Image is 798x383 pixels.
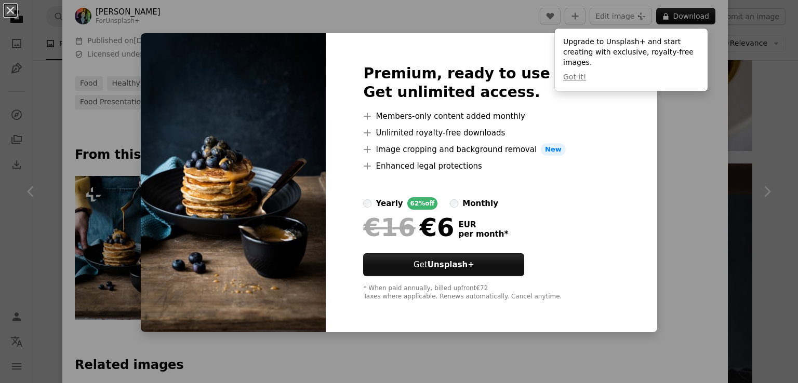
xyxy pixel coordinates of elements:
[141,33,326,332] img: premium_photo-1663858367001-89e5c92d1e0e
[563,72,586,83] button: Got it!
[363,214,454,241] div: €6
[363,214,415,241] span: €16
[428,260,474,269] strong: Unsplash+
[458,229,508,239] span: per month *
[541,143,566,156] span: New
[458,220,508,229] span: EUR
[363,127,619,139] li: Unlimited royalty-free downloads
[376,197,403,210] div: yearly
[450,199,458,208] input: monthly
[363,160,619,172] li: Enhanced legal protections
[363,110,619,122] li: Members-only content added monthly
[555,29,708,91] div: Upgrade to Unsplash+ and start creating with exclusive, royalty-free images.
[363,64,619,102] h2: Premium, ready to use images. Get unlimited access.
[363,143,619,156] li: Image cropping and background removal
[363,199,371,208] input: yearly62%off
[407,197,438,210] div: 62% off
[363,284,619,301] div: * When paid annually, billed upfront €72 Taxes where applicable. Renews automatically. Cancel any...
[462,197,498,210] div: monthly
[363,253,524,276] button: GetUnsplash+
